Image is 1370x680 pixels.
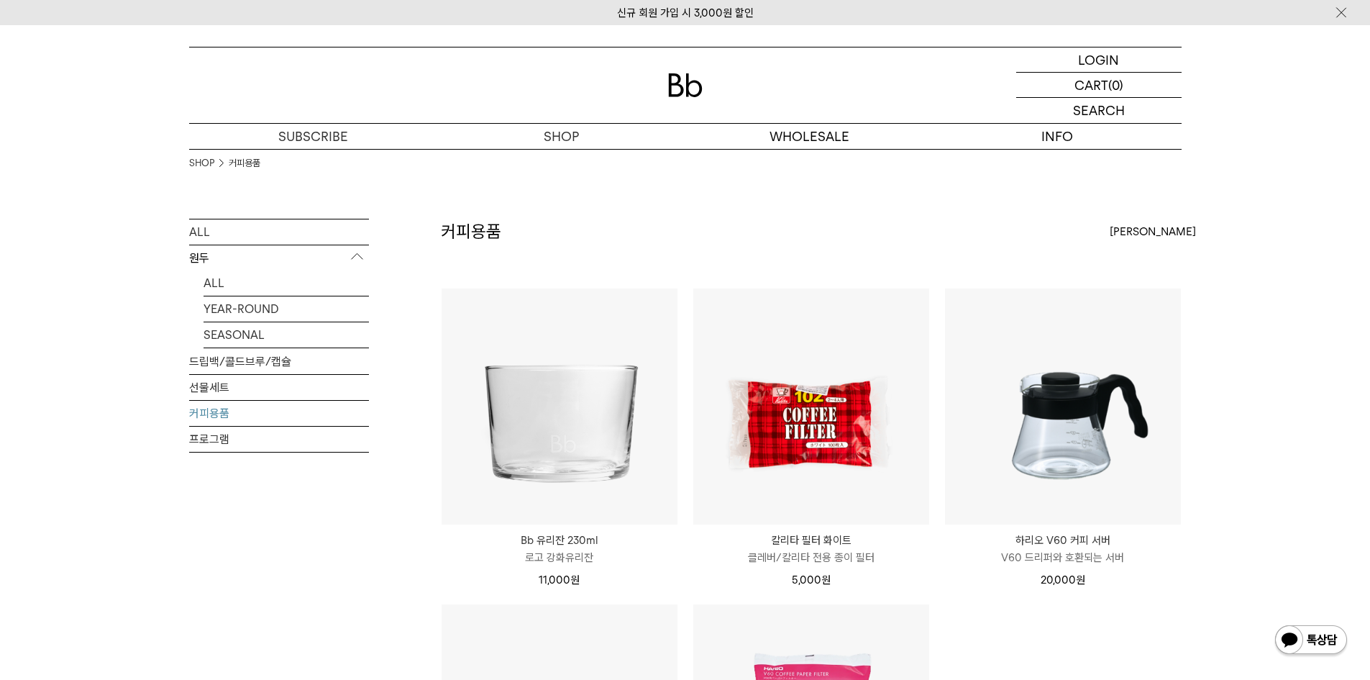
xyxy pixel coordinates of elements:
h2: 커피용품 [441,219,501,244]
a: ALL [204,271,369,296]
span: 원 [570,574,580,586]
p: V60 드리퍼와 호환되는 서버 [945,549,1181,566]
img: Bb 유리잔 230ml [442,289,677,525]
img: 칼리타 필터 화이트 [693,289,929,525]
a: 칼리타 필터 화이트 클레버/칼리타 전용 종이 필터 [693,532,929,566]
a: Bb 유리잔 230ml 로고 강화유리잔 [442,532,677,566]
img: 로고 [668,73,703,97]
img: 카카오톡 채널 1:1 채팅 버튼 [1274,624,1348,658]
span: 11,000 [539,574,580,586]
span: [PERSON_NAME] [1110,223,1196,240]
a: 드립백/콜드브루/캡슐 [189,349,369,374]
p: 원두 [189,245,369,271]
p: 로고 강화유리잔 [442,549,677,566]
a: SHOP [189,156,214,171]
a: 신규 회원 가입 시 3,000원 할인 [617,6,754,19]
a: SEASONAL [204,322,369,348]
a: 커피용품 [189,401,369,426]
p: 클레버/칼리타 전용 종이 필터 [693,549,929,566]
a: LOGIN [1016,47,1182,73]
p: CART [1074,73,1108,97]
a: CART (0) [1016,73,1182,98]
a: 프로그램 [189,427,369,452]
a: 커피용품 [229,156,260,171]
span: 원 [821,574,831,586]
p: 하리오 V60 커피 서버 [945,532,1181,549]
a: 하리오 V60 커피 서버 V60 드리퍼와 호환되는 서버 [945,532,1181,566]
span: 5,000 [792,574,831,586]
a: SUBSCRIBE [189,124,437,149]
p: SEARCH [1073,98,1125,123]
img: 하리오 V60 커피 서버 [945,289,1181,525]
p: INFO [933,124,1182,149]
p: LOGIN [1078,47,1119,72]
a: YEAR-ROUND [204,296,369,322]
a: 선물세트 [189,375,369,400]
p: 칼리타 필터 화이트 [693,532,929,549]
p: (0) [1108,73,1123,97]
span: 원 [1076,574,1085,586]
span: 20,000 [1041,574,1085,586]
p: Bb 유리잔 230ml [442,532,677,549]
a: ALL [189,219,369,245]
a: SHOP [437,124,685,149]
p: WHOLESALE [685,124,933,149]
